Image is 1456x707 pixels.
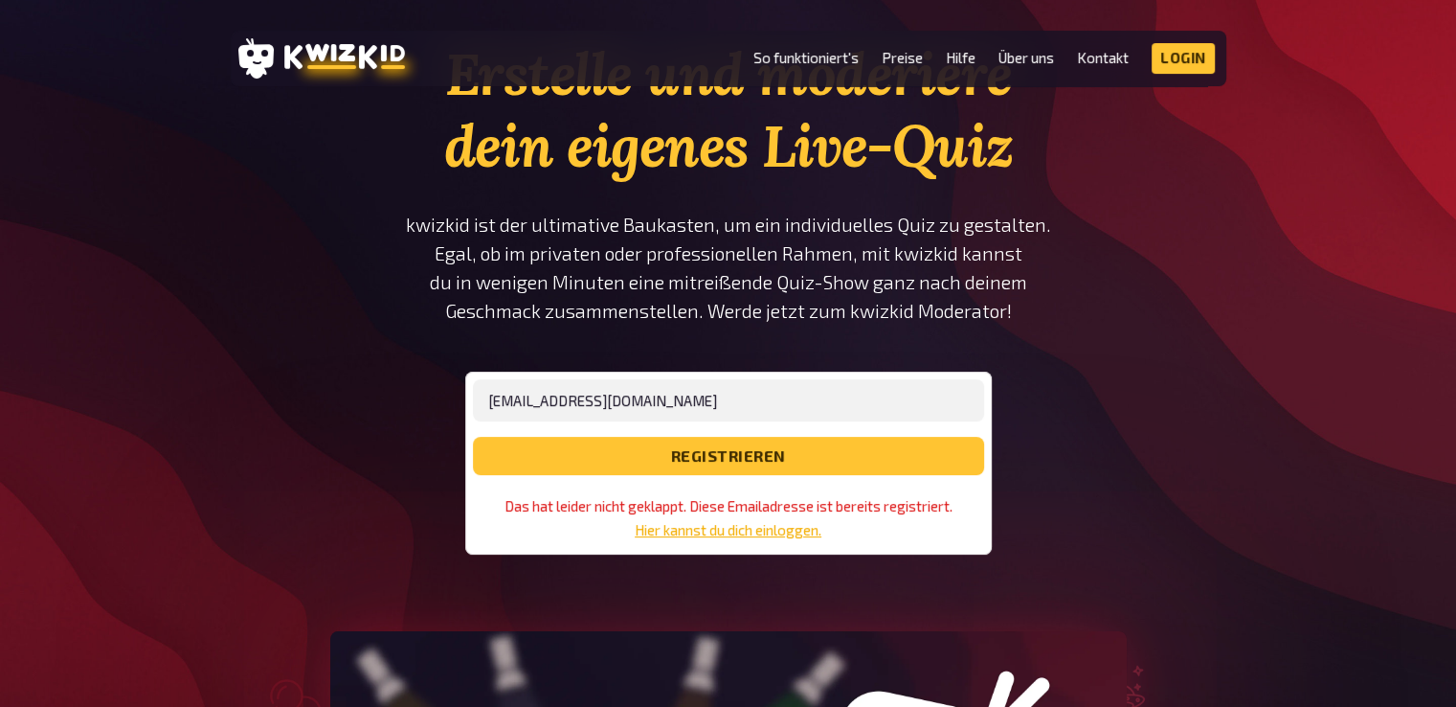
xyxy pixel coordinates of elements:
[473,490,984,547] div: Das hat leider nicht geklappt. Diese Emailadresse ist bereits registriert.
[1077,50,1129,66] a: Kontakt
[753,50,859,66] a: So funktioniert's
[405,38,1052,182] h1: Erstelle und moderiere dein eigenes Live-Quiz
[946,50,975,66] a: Hilfe
[1152,43,1215,74] a: Login
[405,211,1052,326] p: kwizkid ist der ultimative Baukasten, um ein individuelles Quiz zu gestalten. Egal, ob im private...
[998,50,1054,66] a: Über uns
[882,50,923,66] a: Preise
[473,379,984,422] input: quizmaster@yourdomain.com
[635,522,821,538] a: Hier kannst du dich einloggen.
[473,437,984,475] button: registrieren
